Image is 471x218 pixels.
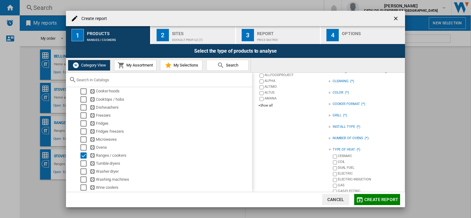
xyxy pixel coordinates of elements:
[333,190,337,194] input: subCharac.title
[260,97,264,101] input: brand.name
[258,103,328,108] div: +Show all
[80,176,90,183] md-checkbox: Select
[264,84,328,90] div: ALTIMO
[80,112,90,119] md-checkbox: Select
[78,16,107,22] h4: Create report
[364,197,398,202] span: Create report
[114,60,157,71] button: My Assortment
[338,165,402,171] div: DUAL FUEL
[90,104,251,111] div: Dishwashers
[90,96,251,103] div: Cooktops / hobs
[90,168,251,175] div: Washer dryer
[333,79,349,84] div: CLEANING
[242,29,254,41] div: 3
[333,160,337,164] input: subCharac.title
[260,85,264,89] input: brand.name
[257,35,318,42] div: Price Matrix
[333,147,355,152] div: TYPE OF HEAT
[260,74,264,78] input: brand.name
[224,63,238,67] span: Search
[333,166,337,170] input: subCharac.title
[90,176,251,183] div: Washing machines
[90,128,251,135] div: Fridges freezers
[264,90,328,96] div: ALTUS
[90,112,251,119] div: Freezers
[80,160,90,167] md-checkbox: Select
[333,124,355,129] div: INSTALL TYPE
[80,88,90,94] md-checkbox: Select
[338,171,402,177] div: ELECTRIC
[236,26,321,44] button: 3 Report Price Matrix
[172,35,233,42] div: Default profile (7)
[264,79,328,84] div: ALPHA
[80,152,90,159] md-checkbox: Select
[321,26,405,44] button: 4 Options
[68,60,110,71] button: Category View
[333,90,344,95] div: COLOR
[333,184,337,188] input: subCharac.title
[333,172,337,176] input: subCharac.title
[151,26,236,44] button: 2 Sites Default profile (7)
[333,136,363,141] div: NUMBER OF OVENS
[90,88,251,94] div: Cooker hoods
[90,136,251,143] div: Microwaves
[80,96,90,103] md-checkbox: Select
[90,144,251,151] div: Ovens
[87,29,148,35] div: Products
[66,44,405,58] div: Select the type of products to analyse
[333,113,342,118] div: GRILL
[172,29,233,35] div: Sites
[80,168,90,175] md-checkbox: Select
[157,29,169,41] div: 2
[338,189,402,195] div: GAS-ELECTRIC
[80,63,106,67] span: Category View
[326,29,339,41] div: 4
[80,104,90,111] md-checkbox: Select
[90,160,251,167] div: Tumble dryers
[80,144,90,151] md-checkbox: Select
[125,63,153,67] span: My Assortment
[338,154,402,159] div: CERAMIC
[260,91,264,95] input: brand.name
[172,63,198,67] span: My Selections
[72,62,80,69] img: wiser-icon-white.png
[87,35,148,42] div: Ranges / cookers
[264,73,328,79] div: ALLFOODPROJECT
[260,79,264,83] input: brand.name
[80,184,90,191] md-checkbox: Select
[90,120,251,127] div: Fridges
[90,184,251,191] div: Wine coolers
[66,26,151,44] button: 1 Products Ranges / cookers
[354,194,400,205] button: Create report
[393,15,400,23] ng-md-icon: getI18NText('BUTTONS.CLOSE_DIALOG')
[333,178,337,182] input: subCharac.title
[80,128,90,135] md-checkbox: Select
[206,60,249,71] button: Search
[76,78,249,82] input: Search in Catalogs
[333,155,337,159] input: subCharac.title
[338,159,402,165] div: COIL
[160,60,203,71] button: My Selections
[342,29,403,35] div: Options
[322,194,349,205] button: Cancel
[333,102,360,107] div: COOKER FORMAT
[80,136,90,143] md-checkbox: Select
[90,152,251,159] div: Ranges / cookers
[72,29,84,41] div: 1
[338,177,402,183] div: ELECTRIC-INDUCTION
[338,183,402,189] div: GAS
[257,29,318,35] div: Report
[264,96,328,102] div: AMANA
[80,120,90,127] md-checkbox: Select
[390,12,403,25] button: getI18NText('BUTTONS.CLOSE_DIALOG')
